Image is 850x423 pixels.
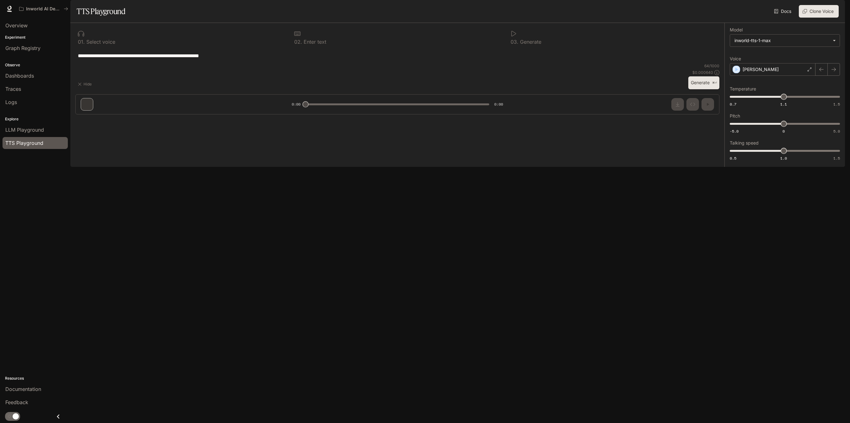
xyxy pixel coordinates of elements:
p: [PERSON_NAME] [743,66,779,73]
p: $ 0.000640 [692,70,713,75]
p: Talking speed [730,141,759,145]
div: inworld-tts-1-max [734,37,830,44]
p: Enter text [302,39,326,44]
span: 1.1 [780,102,787,107]
div: inworld-tts-1-max [730,35,840,47]
p: Voice [730,57,741,61]
span: 1.0 [780,156,787,161]
p: Select voice [85,39,115,44]
p: Generate [518,39,541,44]
p: 0 3 . [511,39,518,44]
p: Pitch [730,114,740,118]
span: -5.0 [730,129,739,134]
button: Clone Voice [799,5,839,18]
span: 1.5 [833,102,840,107]
span: 5.0 [833,129,840,134]
p: Temperature [730,87,756,91]
p: Inworld AI Demos [26,6,61,12]
span: 0 [782,129,785,134]
span: 1.5 [833,156,840,161]
p: ⌘⏎ [712,81,717,85]
button: Hide [75,79,95,89]
h1: TTS Playground [77,5,125,18]
a: Docs [773,5,794,18]
p: 0 1 . [78,39,85,44]
p: 0 2 . [294,39,302,44]
span: 0.5 [730,156,736,161]
p: Model [730,28,743,32]
span: 0.7 [730,102,736,107]
button: All workspaces [16,3,71,15]
p: 64 / 1000 [704,63,719,69]
button: Generate⌘⏎ [688,76,719,89]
